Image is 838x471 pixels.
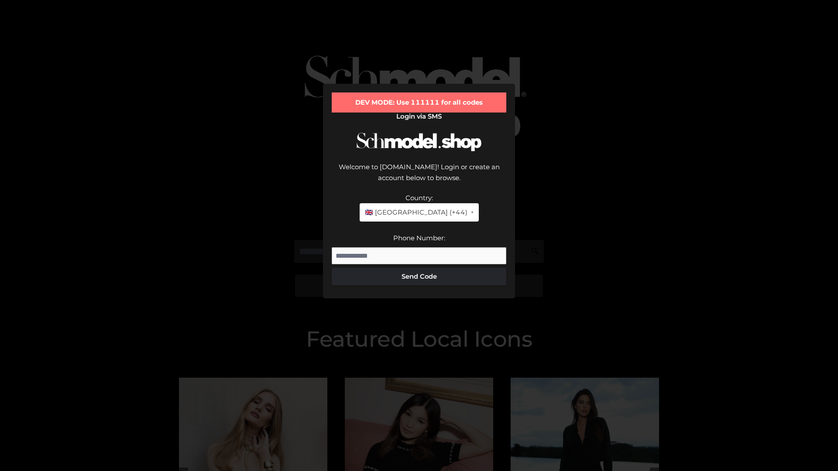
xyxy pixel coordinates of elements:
div: Welcome to [DOMAIN_NAME]! Login or create an account below to browse. [332,161,506,192]
label: Phone Number: [393,234,445,242]
button: Send Code [332,268,506,285]
label: Country: [405,194,433,202]
img: Schmodel Logo [354,125,484,159]
div: DEV MODE: Use 111111 for all codes [332,92,506,113]
h2: Login via SMS [332,113,506,120]
span: 🇬🇧 [GEOGRAPHIC_DATA] (+44) [365,207,467,218]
